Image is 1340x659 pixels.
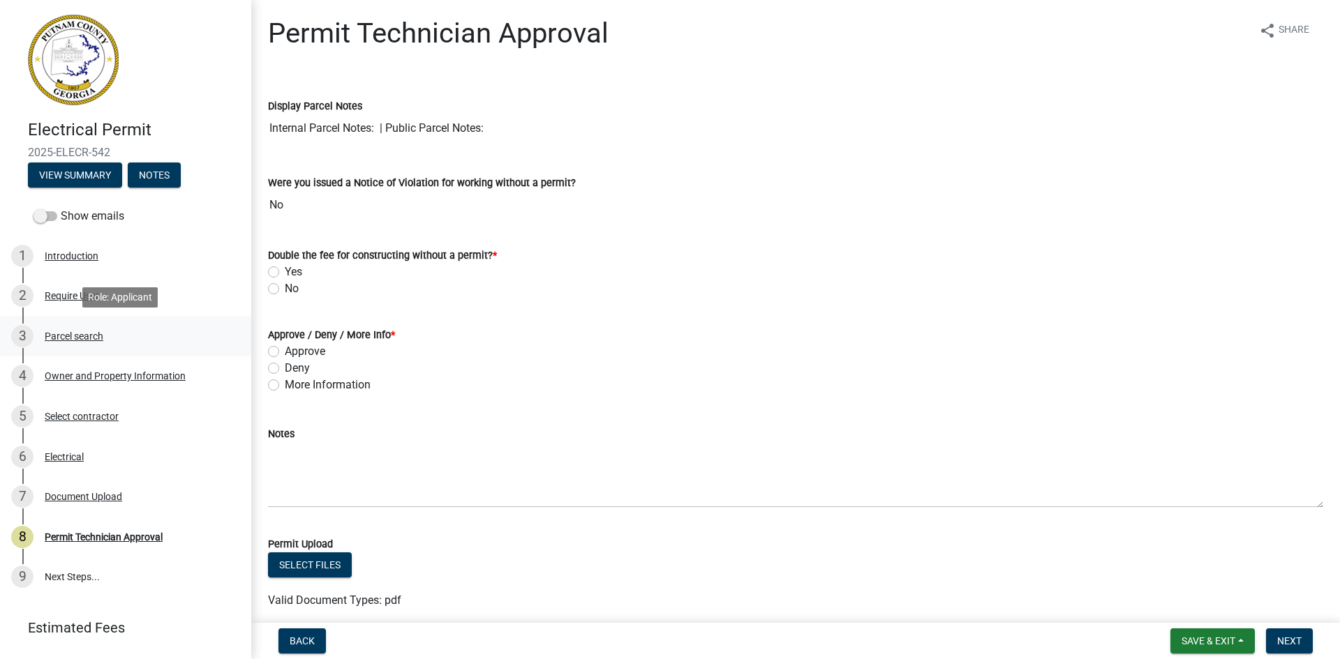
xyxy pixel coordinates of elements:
[11,325,33,347] div: 3
[11,245,33,267] div: 1
[45,532,163,542] div: Permit Technician Approval
[1248,17,1320,44] button: shareShare
[268,593,401,607] span: Valid Document Types: pdf
[11,485,33,508] div: 7
[285,377,371,393] label: More Information
[45,452,84,462] div: Electrical
[11,446,33,468] div: 6
[45,411,119,421] div: Select contractor
[268,102,362,112] label: Display Parcel Notes
[45,492,122,501] div: Document Upload
[285,280,299,297] label: No
[45,291,99,301] div: Require User
[1259,22,1276,39] i: share
[33,208,124,225] label: Show emails
[290,635,315,646] span: Back
[28,120,240,140] h4: Electrical Permit
[268,17,609,50] h1: Permit Technician Approval
[268,179,576,188] label: Were you issued a Notice of Violation for working without a permit?
[11,566,33,588] div: 9
[28,146,223,159] span: 2025-ELECR-542
[268,430,295,439] label: Notes
[1279,22,1309,39] span: Share
[28,162,122,188] button: View Summary
[128,162,181,188] button: Notes
[45,331,103,341] div: Parcel search
[268,251,497,261] label: Double the fee for constructing without a permit?
[11,405,33,427] div: 5
[11,614,229,642] a: Estimated Fees
[45,251,98,261] div: Introduction
[128,170,181,181] wm-modal-confirm: Notes
[1182,635,1235,646] span: Save & Exit
[285,343,325,360] label: Approve
[28,15,119,105] img: Putnam County, Georgia
[28,170,122,181] wm-modal-confirm: Summary
[268,331,395,340] label: Approve / Deny / More Info
[1170,628,1255,653] button: Save & Exit
[1277,635,1302,646] span: Next
[11,365,33,387] div: 4
[285,360,310,377] label: Deny
[11,526,33,548] div: 8
[278,628,326,653] button: Back
[268,540,333,550] label: Permit Upload
[1266,628,1313,653] button: Next
[268,552,352,577] button: Select files
[45,371,186,381] div: Owner and Property Information
[11,285,33,307] div: 2
[285,264,302,280] label: Yes
[82,287,158,308] div: Role: Applicant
